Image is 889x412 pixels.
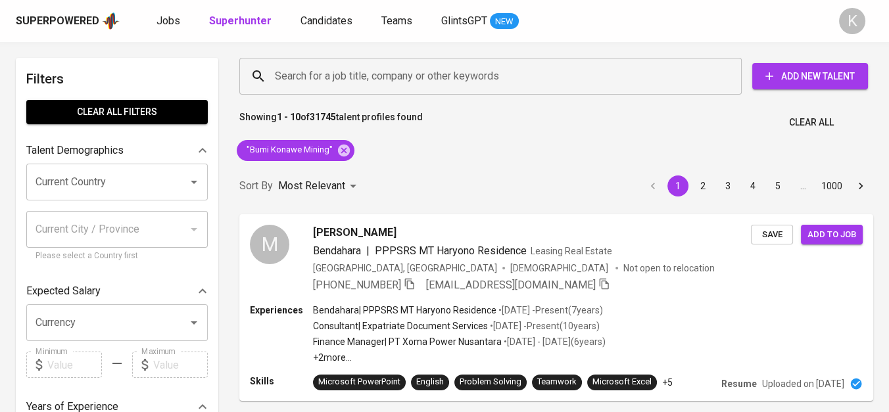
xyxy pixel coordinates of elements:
p: Consultant | Expatriate Document Services [313,319,488,332]
div: M [250,225,289,264]
nav: pagination navigation [640,175,873,196]
div: K [839,8,865,34]
a: M[PERSON_NAME]Bendahara|PPPSRS MT Haryono ResidenceLeasing Real Estate[GEOGRAPHIC_DATA], [GEOGRAP... [239,214,873,401]
p: Resume [721,377,757,390]
div: Problem Solving [460,376,521,388]
p: • [DATE] - Present ( 10 years ) [488,319,600,332]
span: Add New Talent [763,68,857,85]
p: Bendahara | PPPSRS MT Haryono Residence [313,304,496,317]
a: Superpoweredapp logo [16,11,120,31]
p: +5 [662,376,673,389]
button: Open [185,173,203,191]
p: Uploaded on [DATE] [762,377,844,390]
a: GlintsGPT NEW [441,13,519,30]
span: [DEMOGRAPHIC_DATA] [510,262,610,275]
span: Teams [381,14,412,27]
span: Clear All filters [37,104,197,120]
button: Clear All filters [26,100,208,124]
span: [PERSON_NAME] [313,225,396,240]
button: Add to job [801,225,863,245]
h6: Filters [26,68,208,89]
button: Clear All [784,110,839,135]
div: "Bumi Konawe Mining" [237,140,354,161]
div: … [792,179,813,193]
span: GlintsGPT [441,14,487,27]
p: • [DATE] - [DATE] ( 6 years ) [502,335,606,348]
button: Save [751,225,793,245]
img: app logo [102,11,120,31]
button: Add New Talent [752,63,868,89]
a: Jobs [156,13,183,30]
p: Finance Manager | PT Xoma Power Nusantara [313,335,502,348]
span: Bendahara [313,244,361,257]
div: Microsoft PowerPoint [318,376,400,388]
p: Not open to relocation [623,262,715,275]
p: Skills [250,375,313,388]
p: • [DATE] - Present ( 7 years ) [496,304,603,317]
div: [GEOGRAPHIC_DATA], [GEOGRAPHIC_DATA] [313,262,497,275]
span: Add to job [807,227,856,242]
div: Most Relevant [278,174,361,198]
b: Superhunter [209,14,272,27]
button: Go to next page [850,175,871,196]
span: Save [757,227,786,242]
button: page 1 [667,175,688,196]
div: Superpowered [16,14,99,29]
button: Go to page 1000 [817,175,846,196]
div: Expected Salary [26,278,208,304]
input: Value [153,352,208,378]
span: Leasing Real Estate [531,246,612,256]
div: Talent Demographics [26,137,208,164]
p: +2 more ... [313,351,606,364]
p: Experiences [250,304,313,317]
span: Clear All [789,114,834,131]
span: [PHONE_NUMBER] [313,279,401,291]
a: Candidates [300,13,355,30]
p: Expected Salary [26,283,101,299]
input: Value [47,352,102,378]
p: Sort By [239,178,273,194]
button: Open [185,313,203,332]
div: Teamwork [537,376,577,388]
span: | [366,243,370,259]
div: English [416,376,444,388]
a: Superhunter [209,13,274,30]
b: 31745 [310,112,336,122]
p: Showing of talent profiles found [239,110,423,135]
b: 1 - 10 [277,112,300,122]
button: Go to page 4 [742,175,763,196]
button: Go to page 2 [692,175,713,196]
p: Talent Demographics [26,143,124,158]
span: PPPSRS MT Haryono Residence [375,244,527,257]
span: Jobs [156,14,180,27]
button: Go to page 3 [717,175,738,196]
a: Teams [381,13,415,30]
span: [EMAIL_ADDRESS][DOMAIN_NAME] [426,279,596,291]
span: NEW [490,15,519,28]
span: Candidates [300,14,352,27]
p: Most Relevant [278,178,345,194]
div: Microsoft Excel [592,376,652,388]
span: "Bumi Konawe Mining" [237,144,341,156]
button: Go to page 5 [767,175,788,196]
p: Please select a Country first [36,250,199,263]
